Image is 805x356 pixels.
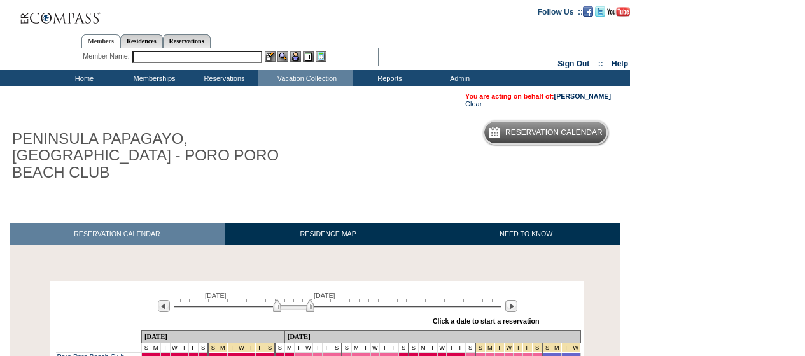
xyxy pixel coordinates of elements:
td: T [447,343,456,353]
td: S [342,343,351,353]
a: Help [612,59,628,68]
td: T [380,343,389,353]
td: Reports [353,70,423,86]
td: S [466,343,475,353]
td: New Year's [571,343,580,353]
td: T [428,343,437,353]
span: :: [598,59,603,68]
div: Member Name: [83,51,132,62]
h1: PENINSULA PAPAGAYO, [GEOGRAPHIC_DATA] - PORO PORO BEACH CLUB [10,128,295,183]
a: Follow us on Twitter [595,7,605,15]
td: S [409,343,418,353]
td: M [351,343,361,353]
td: New Year's [561,343,571,353]
a: Reservations [163,34,211,48]
td: Vacation Collection [258,70,353,86]
img: b_edit.gif [265,51,276,62]
td: S [199,343,208,353]
td: W [437,343,447,353]
a: RESIDENCE MAP [225,223,432,245]
td: [DATE] [284,331,580,343]
td: Thanksgiving [256,343,265,353]
a: NEED TO KNOW [431,223,620,245]
td: T [179,343,189,353]
td: S [399,343,409,353]
td: New Year's [542,343,552,353]
h5: Reservation Calendar [505,129,603,137]
td: F [389,343,399,353]
td: Thanksgiving [227,343,237,353]
img: Subscribe to our YouTube Channel [607,7,630,17]
td: Christmas [475,343,485,353]
td: Christmas [533,343,542,353]
td: W [304,343,313,353]
td: F [323,343,332,353]
a: Clear [465,100,482,108]
td: W [370,343,380,353]
td: Reservations [188,70,258,86]
td: S [141,343,151,353]
td: S [275,343,284,353]
td: T [294,343,304,353]
div: Click a date to start a reservation [433,317,540,325]
td: W [170,343,179,353]
td: Thanksgiving [237,343,246,353]
td: M [284,343,294,353]
img: Next [505,300,517,312]
td: Christmas [523,343,533,353]
td: T [160,343,170,353]
span: [DATE] [314,292,335,299]
td: F [456,343,466,353]
td: S [332,343,342,353]
span: [DATE] [205,292,227,299]
td: Thanksgiving [265,343,275,353]
a: Members [81,34,120,48]
td: Christmas [514,343,523,353]
img: Become our fan on Facebook [583,6,593,17]
img: Previous [158,300,170,312]
a: Subscribe to our YouTube Channel [607,7,630,15]
a: RESERVATION CALENDAR [10,223,225,245]
span: You are acting on behalf of: [465,92,611,100]
td: M [418,343,428,353]
td: Thanksgiving [208,343,218,353]
img: View [277,51,288,62]
a: Sign Out [557,59,589,68]
td: New Year's [552,343,561,353]
td: Christmas [494,343,504,353]
img: Follow us on Twitter [595,6,605,17]
a: [PERSON_NAME] [554,92,611,100]
a: Residences [120,34,163,48]
td: Christmas [485,343,494,353]
td: Memberships [118,70,188,86]
td: T [313,343,323,353]
td: F [189,343,199,353]
img: Impersonate [290,51,301,62]
img: b_calculator.gif [316,51,326,62]
td: Christmas [504,343,514,353]
td: Follow Us :: [538,6,583,17]
td: Thanksgiving [218,343,227,353]
td: M [151,343,160,353]
td: Thanksgiving [246,343,256,353]
td: Admin [423,70,493,86]
td: Home [48,70,118,86]
img: Reservations [303,51,314,62]
a: Become our fan on Facebook [583,7,593,15]
td: T [361,343,370,353]
td: [DATE] [141,331,284,343]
